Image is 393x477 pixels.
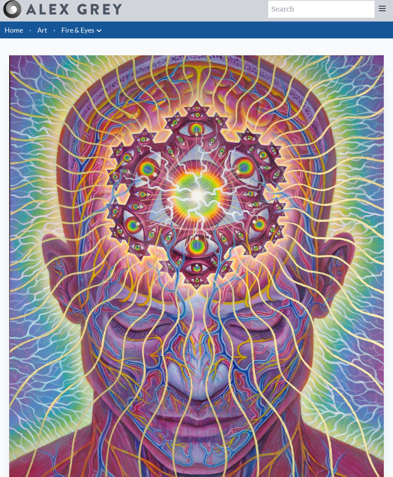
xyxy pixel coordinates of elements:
li: · [26,22,34,38]
a: Home [5,26,23,34]
li: · [50,22,58,38]
a: Art [37,25,47,35]
a: Fire & Eyes [61,25,94,35]
input: Search [268,1,375,18]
